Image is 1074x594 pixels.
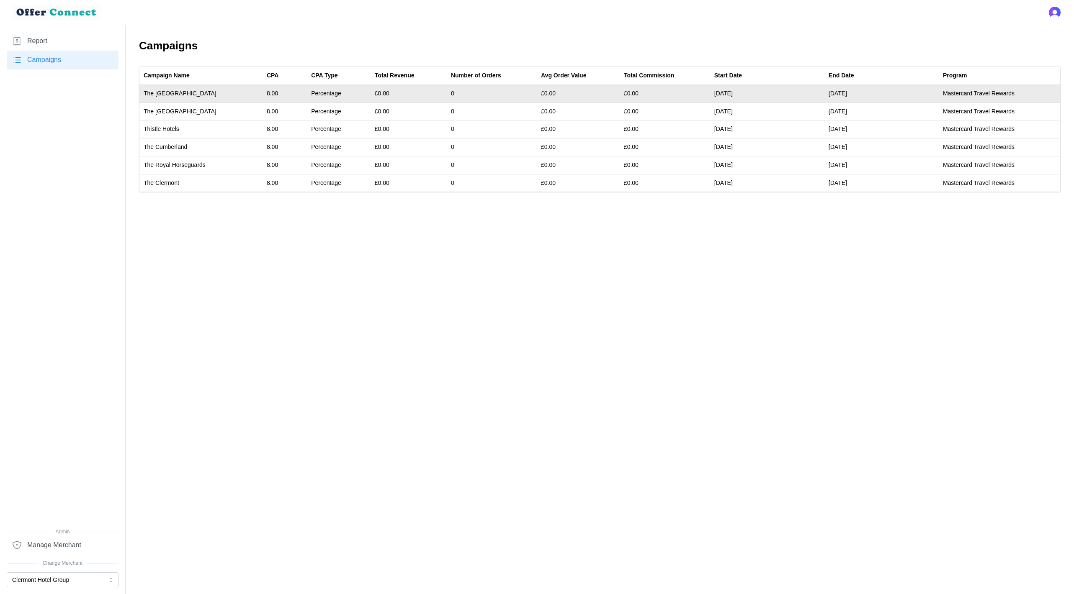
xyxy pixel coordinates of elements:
div: Total Commission [624,71,674,80]
td: £0.00 [537,174,620,192]
td: £0.00 [371,85,447,103]
td: Percentage [307,174,371,192]
td: The [GEOGRAPHIC_DATA] [139,85,263,103]
div: Avg Order Value [541,71,586,80]
td: 0 [447,156,537,174]
td: [DATE] [710,138,824,156]
td: 0 [447,85,537,103]
div: Number of Orders [451,71,501,80]
td: £0.00 [620,156,710,174]
span: Change Merchant [7,559,118,567]
div: Campaign Name [144,71,190,80]
span: Campaigns [27,55,61,65]
h2: Campaigns [139,38,1061,53]
a: Report [7,32,118,51]
div: CPA Type [311,71,338,80]
td: £0.00 [371,102,447,120]
td: £0.00 [537,85,620,103]
td: [DATE] [710,85,824,103]
div: CPA [267,71,279,80]
td: The [GEOGRAPHIC_DATA] [139,102,263,120]
div: End Date [829,71,854,80]
td: £0.00 [371,174,447,192]
button: Clermont Hotel Group [7,572,118,587]
img: 's logo [1049,7,1061,18]
td: £0.00 [537,156,620,174]
td: Percentage [307,102,371,120]
td: Mastercard Travel Rewards [939,174,1060,192]
td: Percentage [307,120,371,138]
a: Manage Merchant [7,535,118,554]
a: Campaigns [7,51,118,69]
td: Percentage [307,156,371,174]
td: Mastercard Travel Rewards [939,156,1060,174]
td: £0.00 [620,85,710,103]
div: Start Date [714,71,742,80]
td: £0.00 [537,120,620,138]
td: [DATE] [710,156,824,174]
td: £0.00 [537,138,620,156]
span: Admin [7,528,118,536]
td: £0.00 [620,102,710,120]
td: Mastercard Travel Rewards [939,85,1060,103]
td: The Cumberland [139,138,263,156]
td: [DATE] [824,120,939,138]
td: 8.00 [263,120,307,138]
img: loyalBe Logo [13,5,100,20]
td: £0.00 [537,102,620,120]
td: [DATE] [824,85,939,103]
td: Thistle Hotels [139,120,263,138]
td: £0.00 [371,138,447,156]
td: £0.00 [620,138,710,156]
td: 8.00 [263,174,307,192]
span: Report [27,36,47,46]
td: Percentage [307,85,371,103]
td: 8.00 [263,85,307,103]
td: Mastercard Travel Rewards [939,138,1060,156]
div: Program [943,71,967,80]
td: The Clermont [139,174,263,192]
td: [DATE] [824,174,939,192]
td: £0.00 [620,120,710,138]
td: [DATE] [710,120,824,138]
td: 0 [447,138,537,156]
td: [DATE] [824,138,939,156]
button: Open user button [1049,7,1061,18]
td: 0 [447,102,537,120]
td: 0 [447,174,537,192]
td: 0 [447,120,537,138]
td: [DATE] [710,174,824,192]
td: £0.00 [620,174,710,192]
td: Mastercard Travel Rewards [939,120,1060,138]
td: 8.00 [263,138,307,156]
td: £0.00 [371,120,447,138]
td: Percentage [307,138,371,156]
td: £0.00 [371,156,447,174]
td: 8.00 [263,102,307,120]
td: Mastercard Travel Rewards [939,102,1060,120]
td: [DATE] [824,156,939,174]
td: The Royal Horseguards [139,156,263,174]
td: [DATE] [710,102,824,120]
span: Manage Merchant [27,540,81,550]
td: [DATE] [824,102,939,120]
div: Total Revenue [375,71,415,80]
td: 8.00 [263,156,307,174]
